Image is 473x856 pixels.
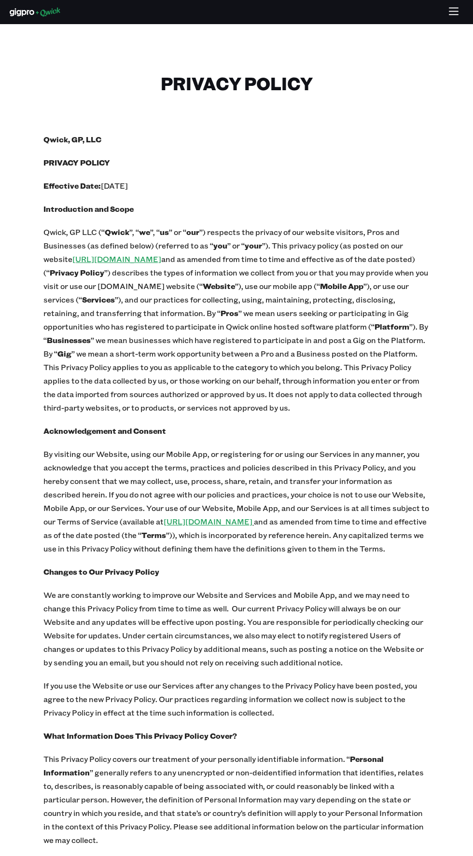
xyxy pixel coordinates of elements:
[43,731,237,741] b: What Information Does This Privacy Policy Cover?
[320,281,363,291] b: Mobile App
[164,516,252,526] a: [URL][DOMAIN_NAME]
[375,321,409,331] b: Platform
[43,588,430,669] p: We are constantly working to improve our Website and Services and Mobile App, and we may need to ...
[105,227,129,237] b: Qwick
[43,157,110,167] b: PRIVACY POLICY
[141,530,166,540] b: Terms
[43,179,430,193] p: [DATE]
[43,752,430,847] p: This Privacy Policy covers our treatment of your personally identifiable information. “ ” general...
[43,72,430,94] h1: PRIVACY POLICY
[139,227,150,237] b: we
[43,134,101,144] b: Qwick, GP, LLC
[43,679,430,719] p: If you use the Website or use our Services after any changes to the Privacy Policy have been post...
[57,348,71,359] b: Gig
[186,227,199,237] b: our
[50,267,104,277] b: Privacy Policy
[160,227,169,237] b: us
[43,204,134,214] b: Introduction and Scope
[72,254,161,264] a: [URL][DOMAIN_NAME]
[203,281,235,291] b: Website
[221,308,238,318] b: Pros
[43,225,430,414] p: Qwick, GP LLC (“ ”, “ ”, “ ” or “ ”) respects the privacy of our website visitors, Pros and Busin...
[43,566,159,577] b: Changes to Our Privacy Policy
[213,240,227,250] b: you
[82,294,115,304] b: Services
[43,426,166,436] b: Acknowledgement and Consent
[47,335,91,345] b: Businesses
[245,240,262,250] b: your
[43,447,430,555] p: By visiting our Website, using our Mobile App, or registering for or using our Services in any ma...
[43,180,101,191] b: Effective Date:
